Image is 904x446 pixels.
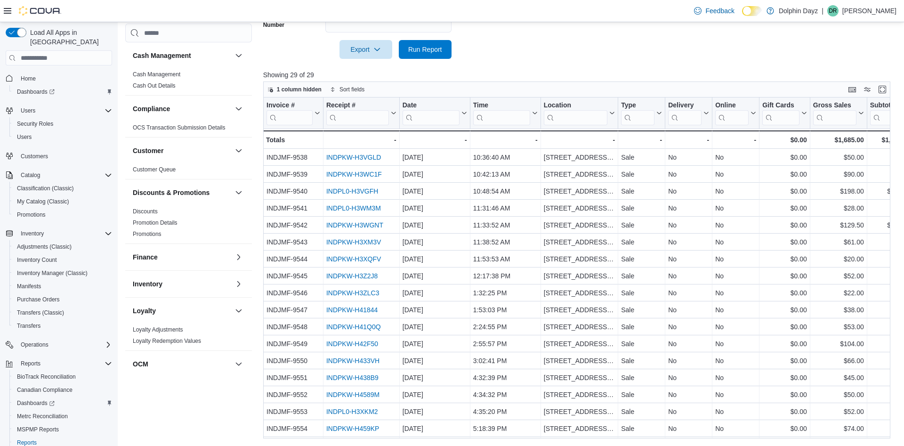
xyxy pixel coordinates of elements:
[13,131,35,143] a: Users
[233,305,244,316] button: Loyalty
[813,134,864,146] div: $1,685.00
[326,408,378,416] a: INDPL0-H3XKM2
[17,120,53,128] span: Security Roles
[233,278,244,290] button: Inventory
[762,169,807,180] div: $0.00
[326,239,381,246] a: INDPKW-H3XM3V
[813,101,864,125] button: Gross Sales
[125,122,252,137] div: Compliance
[813,220,864,231] div: $129.50
[233,145,244,156] button: Customer
[133,338,201,344] a: Loyalty Redemption Values
[326,84,368,95] button: Sort fields
[668,134,709,146] div: -
[473,134,537,146] div: -
[133,146,231,155] button: Customer
[705,6,734,16] span: Feedback
[13,118,57,130] a: Security Roles
[668,101,709,125] button: Delivery
[17,426,59,433] span: MSPMP Reports
[266,169,320,180] div: INDJMF-9539
[779,5,818,16] p: Dolphin Dayz
[17,88,55,96] span: Dashboards
[715,101,756,125] button: Online
[326,307,378,314] a: INDPKW-H41844
[402,220,467,231] div: [DATE]
[813,152,864,163] div: $50.00
[9,130,116,144] button: Users
[813,101,856,110] div: Gross Sales
[17,309,64,316] span: Transfers (Classic)
[233,50,244,61] button: Cash Management
[9,397,116,410] a: Dashboards
[13,196,112,207] span: My Catalog (Classic)
[9,280,116,293] button: Manifests
[870,101,903,125] div: Subtotal
[264,84,325,95] button: 1 column hidden
[133,208,158,215] span: Discounts
[133,166,176,173] a: Customer Queue
[266,186,320,197] div: INDJMF-9540
[9,240,116,253] button: Adjustments (Classic)
[762,101,799,125] div: Gift Card Sales
[339,40,392,59] button: Export
[668,101,702,125] div: Delivery
[133,231,161,237] a: Promotions
[266,254,320,265] div: INDJMF-9544
[345,40,387,59] span: Export
[762,203,807,214] div: $0.00
[17,228,48,239] button: Inventory
[21,171,40,179] span: Catalog
[13,254,112,266] span: Inventory Count
[133,230,161,238] span: Promotions
[21,107,35,114] span: Users
[17,105,112,116] span: Users
[17,283,41,290] span: Manifests
[9,383,116,397] button: Canadian Compliance
[813,101,856,125] div: Gross Sales
[829,5,837,16] span: DR
[17,296,60,303] span: Purchase Orders
[133,252,231,262] button: Finance
[402,203,467,214] div: [DATE]
[326,391,379,399] a: INDPKW-H4589M
[17,185,74,192] span: Classification (Classic)
[621,237,662,248] div: Sale
[17,73,40,84] a: Home
[266,101,320,125] button: Invoice #
[133,252,158,262] h3: Finance
[715,169,756,180] div: No
[813,186,864,197] div: $198.00
[133,359,231,369] button: OCM
[715,134,756,146] div: -
[263,70,896,80] p: Showing 29 of 29
[125,164,252,179] div: Customer
[9,85,116,98] a: Dashboards
[17,269,88,277] span: Inventory Manager (Classic)
[668,101,702,110] div: Delivery
[13,371,80,382] a: BioTrack Reconciliation
[13,384,112,396] span: Canadian Compliance
[715,203,756,214] div: No
[402,152,467,163] div: [DATE]
[668,254,709,265] div: No
[402,169,467,180] div: [DATE]
[21,75,36,82] span: Home
[9,208,116,221] button: Promotions
[9,293,116,306] button: Purchase Orders
[13,424,112,435] span: MSPMP Reports
[326,101,389,110] div: Receipt #
[13,307,112,318] span: Transfers (Classic)
[543,101,607,110] div: Location
[326,154,381,162] a: INDPKW-H3VGLD
[543,152,614,163] div: [STREET_ADDRESS][PERSON_NAME]
[402,101,467,125] button: Date
[9,423,116,436] button: MSPMP Reports
[13,209,49,220] a: Promotions
[402,134,467,146] div: -
[690,1,738,20] a: Feedback
[17,399,55,407] span: Dashboards
[827,5,839,16] div: Donna Ryan
[133,279,162,289] h3: Inventory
